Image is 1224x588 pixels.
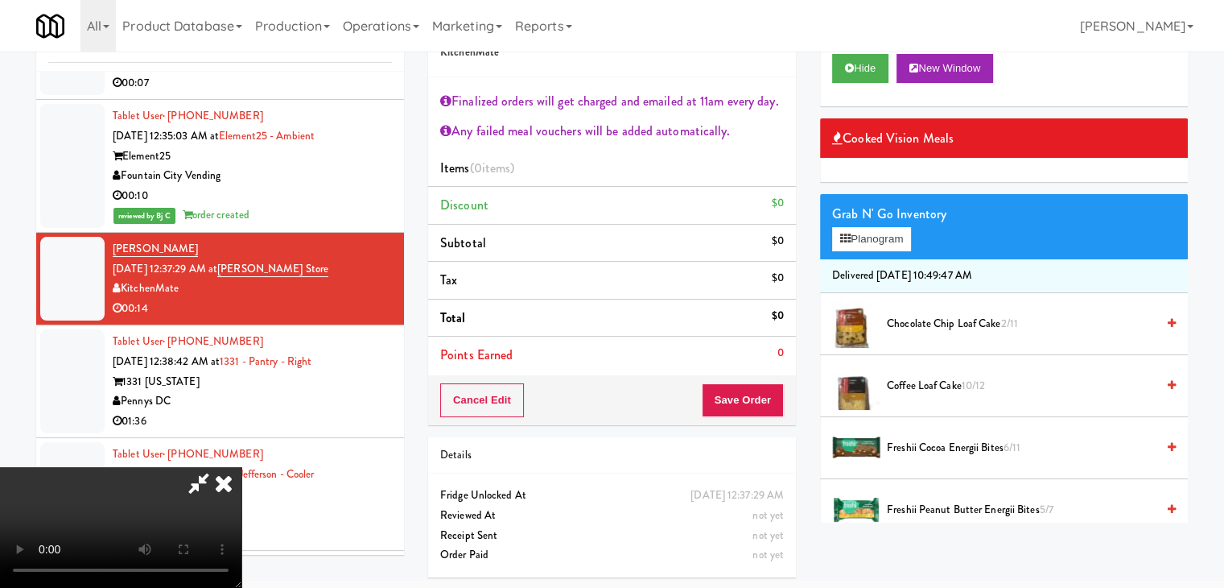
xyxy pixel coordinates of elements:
span: Discount [440,196,488,214]
ng-pluralize: items [482,159,511,177]
div: Fountain City Vending [113,166,392,186]
h5: KitchenMate [440,47,784,59]
span: 6/11 [1004,440,1020,455]
li: Tablet User· [PHONE_NUMBER][DATE] 12:39:04 AM atThe Jefferson - CoolerThe JeffersonChariot Vendin... [36,438,404,551]
li: Tablet User· [PHONE_NUMBER][DATE] 12:35:03 AM atElement25 - AmbientElement25Fountain City Vending... [36,100,404,233]
span: [DATE] 12:37:29 AM at [113,261,217,276]
a: Tablet User· [PHONE_NUMBER] [113,333,263,349]
div: Chariot Vending [113,504,392,524]
button: Cancel Edit [440,383,524,417]
div: Grab N' Go Inventory [832,202,1176,226]
li: [PERSON_NAME][DATE] 12:37:29 AM at[PERSON_NAME] StoreKitchenMate00:14 [36,233,404,325]
div: Freshii Peanut Butter Energii Bites5/7 [880,500,1176,520]
span: Chocolate Chip Loaf Cake [887,314,1156,334]
span: order created [183,207,249,222]
li: Tablet User· [PHONE_NUMBER][DATE] 12:38:42 AM at1331 - Pantry - Right1331 [US_STATE]Pennys DC01:36 [36,325,404,438]
span: Freshii Cocoa Energii Bites [887,438,1156,458]
li: Delivered [DATE] 10:49:47 AM [820,259,1188,293]
div: Finalized orders will get charged and emailed at 11am every day. [440,89,784,114]
div: Receipt Sent [440,526,784,546]
span: Subtotal [440,234,486,252]
span: (0 ) [470,159,515,177]
span: Cooked Vision Meals [832,126,954,151]
a: 1331 - Pantry - Right [220,354,311,369]
span: [DATE] 12:39:04 AM at [113,466,220,482]
span: Coffee Loaf Cake [887,376,1156,396]
div: Fridge Unlocked At [440,486,784,506]
a: Element25 - Ambient [219,128,315,143]
div: $0 [772,231,784,251]
button: New Window [896,54,993,83]
span: Items [440,159,514,177]
span: Total [440,308,466,327]
span: 2/11 [1000,316,1017,331]
button: Planogram [832,227,911,251]
div: 00:05 [113,524,392,545]
div: 01:36 [113,412,392,432]
button: Hide [832,54,888,83]
span: · [PHONE_NUMBER] [163,108,263,123]
span: [DATE] 12:38:42 AM at [113,354,220,369]
span: not yet [752,528,784,543]
a: Tablet User· [PHONE_NUMBER] [113,446,263,462]
div: Details [440,445,784,466]
span: 10/12 [962,378,986,393]
div: KitchenMate [113,279,392,299]
div: Coffee Loaf Cake10/12 [880,376,1176,396]
img: Micromart [36,12,64,40]
div: 00:14 [113,299,392,319]
div: Freshii Cocoa Energii Bites6/11 [880,438,1176,458]
a: The Jefferson - Cooler [220,466,314,482]
span: · [PHONE_NUMBER] [163,446,263,462]
div: Order Paid [440,545,784,565]
span: · [PHONE_NUMBER] [163,333,263,349]
div: $0 [772,193,784,213]
span: not yet [752,507,784,523]
div: Any failed meal vouchers will be added automatically. [440,119,784,143]
button: Save Order [702,383,784,417]
div: 00:07 [113,73,392,93]
span: Freshii Peanut Butter Energii Bites [887,500,1156,520]
span: reviewed by Bj C [113,208,175,224]
div: [DATE] 12:37:29 AM [690,486,784,506]
a: [PERSON_NAME] Store [217,261,328,277]
a: [PERSON_NAME] [113,241,198,257]
div: 0 [777,343,784,363]
div: $0 [772,306,784,326]
div: 1331 [US_STATE] [113,372,392,392]
span: [DATE] 12:35:03 AM at [113,128,219,143]
div: 00:10 [113,186,392,206]
div: $0 [772,268,784,288]
div: The Jefferson [113,485,392,505]
a: Tablet User· [PHONE_NUMBER] [113,108,263,123]
span: not yet [752,547,784,562]
div: Reviewed At [440,506,784,526]
span: Points Earned [440,346,513,364]
div: Pennys DC [113,391,392,412]
span: 5/7 [1040,502,1053,517]
span: Tax [440,271,457,289]
div: Element25 [113,147,392,167]
div: Chocolate Chip Loaf Cake2/11 [880,314,1176,334]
